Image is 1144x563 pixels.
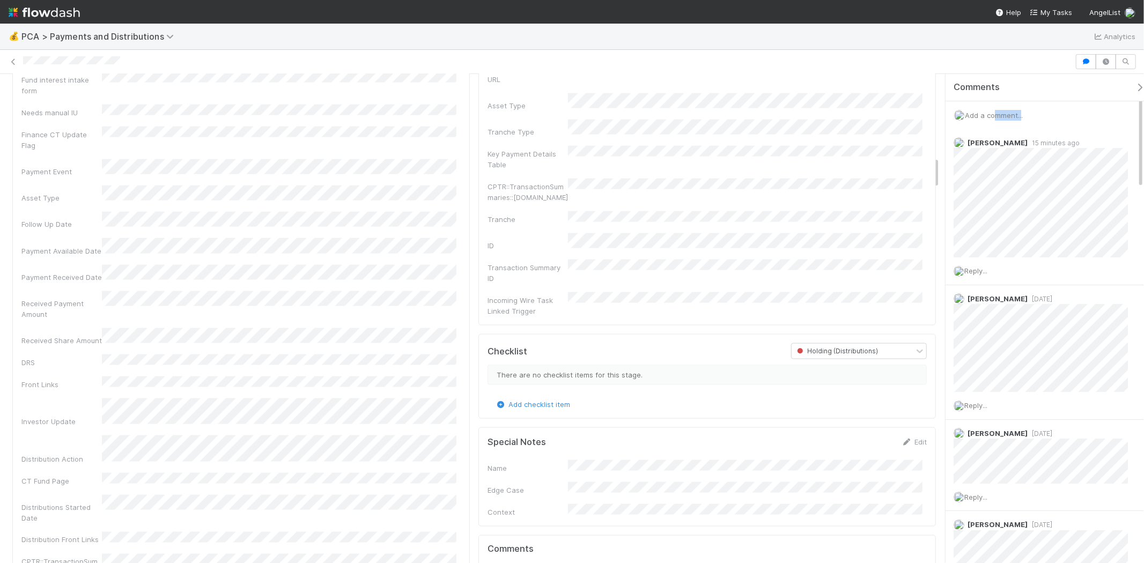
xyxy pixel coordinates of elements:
div: ID [488,240,568,251]
div: Finance CT Update Flag [21,129,102,151]
img: avatar_c6c9a18c-a1dc-4048-8eac-219674057138.png [954,428,964,439]
div: Edge Case [488,485,568,495]
div: Context [488,507,568,517]
div: Tranche Type [488,127,568,137]
div: Distribution Action [21,454,102,464]
div: Received Payment Amount [21,298,102,320]
span: PCA > Payments and Distributions [21,31,179,42]
div: Front Links [21,379,102,390]
div: CT Fund Page [21,476,102,486]
a: Edit [902,438,927,446]
div: Asset Type [21,192,102,203]
div: Help [995,7,1021,18]
img: logo-inverted-e16ddd16eac7371096b0.svg [9,3,80,21]
div: Asset Type [488,100,568,111]
div: Investor Update [21,416,102,427]
img: avatar_66854b90-094e-431f-b713-6ac88429a2b8.png [954,492,964,502]
div: Transaction Summary URL [488,63,568,85]
h5: Comments [488,544,927,555]
div: Received Share Amount [21,335,102,346]
div: Key Payment Details Table [488,149,568,170]
span: [DATE] [1028,429,1052,438]
span: My Tasks [1030,8,1072,17]
div: Incoming Wire Task Linked Trigger [488,295,568,316]
div: Tranche [488,214,568,225]
div: Payment Available Date [21,246,102,256]
div: Distributions Started Date [21,502,102,523]
div: Payment Event [21,166,102,177]
span: Reply... [964,401,987,410]
span: Reply... [964,493,987,501]
img: avatar_66854b90-094e-431f-b713-6ac88429a2b8.png [954,401,964,411]
img: avatar_a2d05fec-0a57-4266-8476-74cda3464b0e.png [954,293,964,304]
span: [PERSON_NAME] [968,429,1028,438]
div: DRS [21,357,102,368]
span: [PERSON_NAME] [968,520,1028,529]
span: Holding (Distributions) [795,347,878,355]
span: 💰 [9,32,19,41]
img: avatar_e7d5656d-bda2-4d83-89d6-b6f9721f96bd.png [954,137,964,148]
div: Transaction Summary ID [488,262,568,284]
span: Reply... [964,266,987,275]
span: [PERSON_NAME] [968,138,1028,147]
a: Analytics [1093,30,1135,43]
img: avatar_66854b90-094e-431f-b713-6ac88429a2b8.png [1125,8,1135,18]
span: [PERSON_NAME] [968,294,1028,303]
span: [DATE] [1028,295,1052,303]
div: Distribution Front Links [21,535,102,545]
span: Add a comment... [965,111,1023,120]
img: avatar_ad9da010-433a-4b4a-a484-836c288de5e1.png [954,520,964,530]
div: Payment Received Date [21,272,102,283]
span: Comments [954,82,1000,93]
img: avatar_66854b90-094e-431f-b713-6ac88429a2b8.png [954,110,965,121]
div: There are no checklist items for this stage. [488,365,927,385]
a: My Tasks [1030,7,1072,18]
div: Name [488,463,568,473]
div: Fund interest intake form [21,75,102,96]
h5: Special Notes [488,437,546,448]
h5: Checklist [488,346,527,357]
div: Needs manual IU [21,107,102,118]
div: Follow Up Date [21,219,102,229]
span: [DATE] [1028,521,1052,529]
a: Add checklist item [496,400,570,409]
span: AngelList [1089,8,1120,17]
span: 15 minutes ago [1028,139,1080,147]
img: avatar_66854b90-094e-431f-b713-6ac88429a2b8.png [954,266,964,277]
div: CPTR::TransactionSummaries::[DOMAIN_NAME] [488,181,568,203]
